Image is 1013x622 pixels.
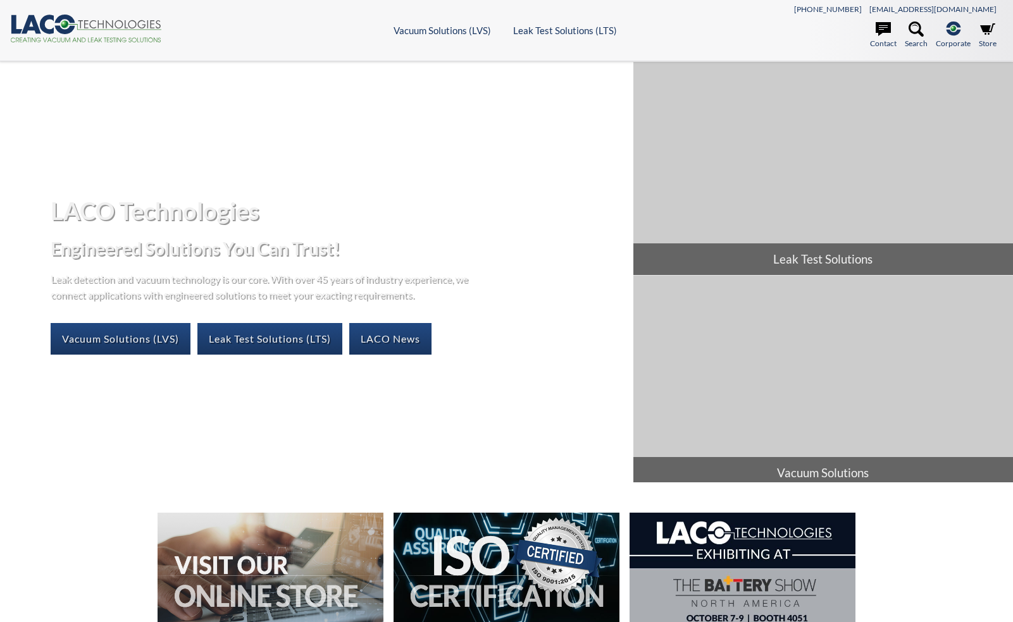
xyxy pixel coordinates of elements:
[51,271,475,303] p: Leak detection and vacuum technology is our core. With over 45 years of industry experience, we c...
[633,457,1013,489] span: Vacuum Solutions
[979,21,997,49] a: Store
[197,323,342,355] a: Leak Test Solutions (LTS)
[633,243,1013,275] span: Leak Test Solutions
[513,25,617,36] a: Leak Test Solutions (LTS)
[633,276,1013,489] a: Vacuum Solutions
[394,25,491,36] a: Vacuum Solutions (LVS)
[51,323,190,355] a: Vacuum Solutions (LVS)
[869,4,997,14] a: [EMAIL_ADDRESS][DOMAIN_NAME]
[870,21,897,49] a: Contact
[51,195,623,226] h1: LACO Technologies
[936,37,971,49] span: Corporate
[349,323,432,355] a: LACO News
[905,21,928,49] a: Search
[794,4,862,14] a: [PHONE_NUMBER]
[51,237,623,260] h2: Engineered Solutions You Can Trust!
[633,62,1013,275] a: Leak Test Solutions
